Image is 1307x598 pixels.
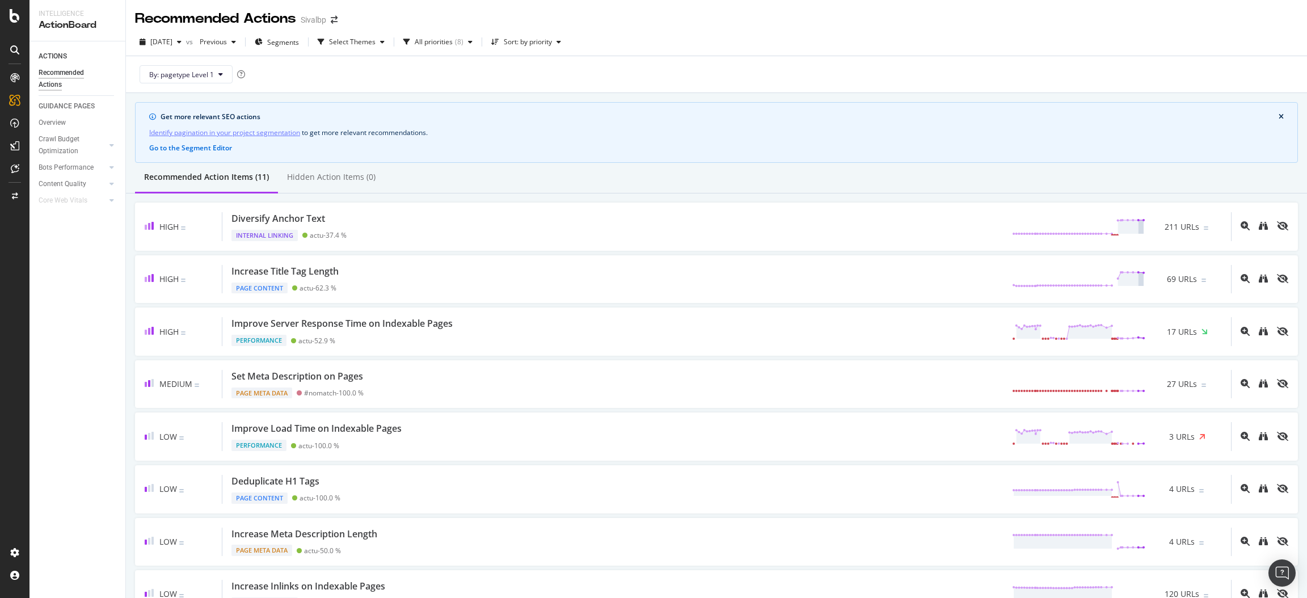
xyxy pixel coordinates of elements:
[1277,589,1288,598] div: eye-slash
[231,475,319,488] div: Deduplicate H1 Tags
[179,436,184,440] img: Equal
[300,494,340,502] div: actu - 100.0 %
[1259,275,1268,284] a: binoculars
[1259,221,1268,230] div: binoculars
[39,195,87,207] div: Core Web Vitals
[161,112,1279,122] div: Get more relevant SEO actions
[231,388,292,399] div: Page Meta Data
[1277,432,1288,441] div: eye-slash
[1277,379,1288,388] div: eye-slash
[149,143,232,153] button: Go to the Segment Editor
[39,133,106,157] a: Crawl Budget Optimization
[1268,559,1296,587] div: Open Intercom Messenger
[39,178,106,190] a: Content Quality
[310,231,347,239] div: actu - 37.4 %
[159,536,177,547] span: Low
[135,9,296,28] div: Recommended Actions
[1259,537,1268,547] a: binoculars
[144,171,269,183] div: Recommended Action Items (11)
[159,431,177,442] span: Low
[1259,537,1268,546] div: binoculars
[415,39,453,45] div: All priorities
[1259,589,1268,598] div: binoculars
[298,336,335,345] div: actu - 52.9 %
[1259,380,1268,389] a: binoculars
[1204,226,1208,230] img: Equal
[1241,327,1250,336] div: magnifying-glass-plus
[313,33,389,51] button: Select Themes
[1201,279,1206,282] img: Equal
[231,370,363,383] div: Set Meta Description on Pages
[39,133,98,157] div: Crawl Budget Optimization
[159,378,192,389] span: Medium
[231,212,325,225] div: Diversify Anchor Text
[399,33,477,51] button: All priorities(8)
[231,545,292,556] div: Page Meta Data
[195,33,241,51] button: Previous
[135,33,186,51] button: [DATE]
[1165,221,1199,233] span: 211 URLs
[140,65,233,83] button: By: pagetype Level 1
[1259,432,1268,441] div: binoculars
[1169,483,1195,495] span: 4 URLs
[39,178,86,190] div: Content Quality
[487,33,566,51] button: Sort: by priority
[39,195,106,207] a: Core Web Vitals
[186,37,195,47] span: vs
[1169,536,1195,548] span: 4 URLs
[1277,274,1288,283] div: eye-slash
[231,265,339,278] div: Increase Title Tag Length
[1277,327,1288,336] div: eye-slash
[301,14,326,26] div: Sivalbp
[39,19,116,32] div: ActionBoard
[304,546,341,555] div: actu - 50.0 %
[1167,273,1197,285] span: 69 URLs
[250,33,303,51] button: Segments
[231,440,286,451] div: Performance
[267,37,299,47] span: Segments
[231,335,286,346] div: Performance
[1277,484,1288,493] div: eye-slash
[1259,327,1268,336] div: binoculars
[135,102,1298,163] div: info banner
[1241,379,1250,388] div: magnifying-glass-plus
[1241,221,1250,230] div: magnifying-glass-plus
[298,441,339,450] div: actu - 100.0 %
[39,67,117,91] a: Recommended Actions
[1259,485,1268,494] a: binoculars
[149,127,1284,138] div: to get more relevant recommendations .
[331,16,338,24] div: arrow-right-arrow-left
[304,389,364,397] div: #nomatch - 100.0 %
[231,528,377,541] div: Increase Meta Description Length
[504,39,552,45] div: Sort: by priority
[39,117,117,129] a: Overview
[150,37,172,47] span: 2025 Sep. 15th
[1241,432,1250,441] div: magnifying-glass-plus
[149,127,300,138] a: Identify pagination in your project segmentation
[1199,489,1204,492] img: Equal
[1241,484,1250,493] div: magnifying-glass-plus
[1277,221,1288,230] div: eye-slash
[1259,432,1268,442] a: binoculars
[39,100,95,112] div: GUIDANCE PAGES
[1259,379,1268,388] div: binoculars
[181,331,185,335] img: Equal
[1241,274,1250,283] div: magnifying-glass-plus
[1259,274,1268,283] div: binoculars
[195,384,199,387] img: Equal
[329,39,376,45] div: Select Themes
[231,317,453,330] div: Improve Server Response Time on Indexable Pages
[39,162,106,174] a: Bots Performance
[159,483,177,494] span: Low
[1167,326,1197,338] span: 17 URLs
[159,221,179,232] span: High
[1241,537,1250,546] div: magnifying-glass-plus
[1241,589,1250,598] div: magnifying-glass-plus
[287,171,376,183] div: Hidden Action Items (0)
[1204,594,1208,597] img: Equal
[300,284,336,292] div: actu - 62.3 %
[1277,537,1288,546] div: eye-slash
[1169,431,1195,443] span: 3 URLs
[1259,327,1268,337] a: binoculars
[39,9,116,19] div: Intelligence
